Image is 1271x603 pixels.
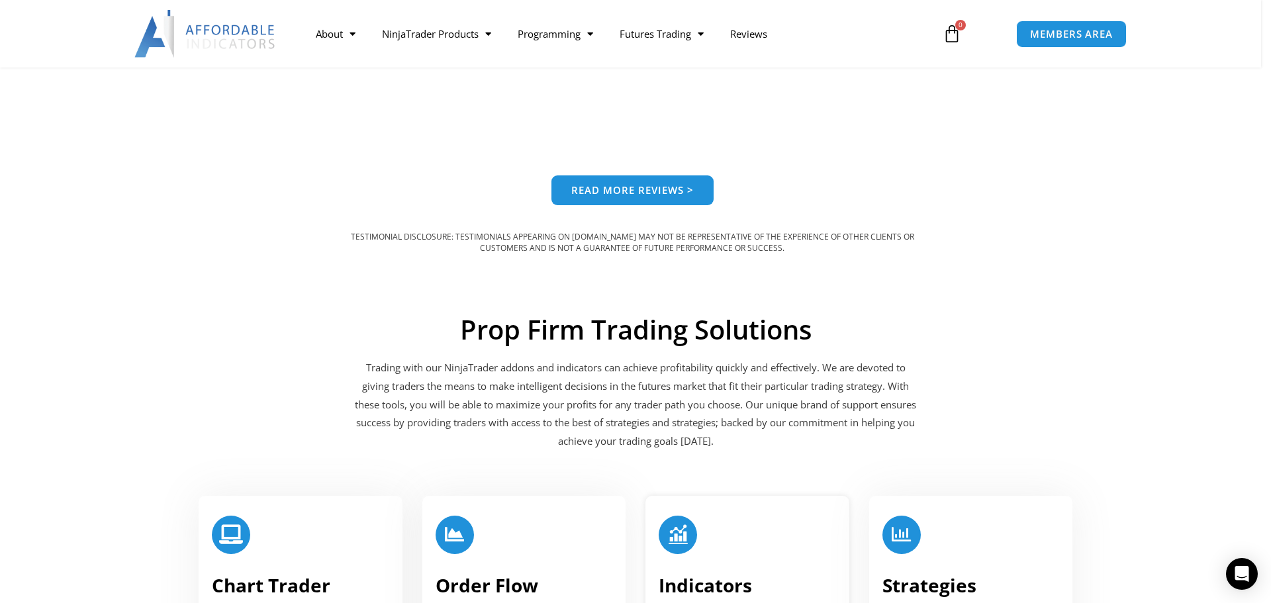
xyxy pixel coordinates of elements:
a: NinjaTrader Products [369,19,504,49]
a: Chart Trader [212,573,330,598]
a: Order Flow [436,573,538,598]
a: Read more reviews > [551,175,714,205]
a: Programming [504,19,606,49]
a: About [303,19,369,49]
div: TESTIMONIAL DISCLOSURE: TESTIMONIALS APPEARING ON [DOMAIN_NAME] MAY NOT BE REPRESENTATIVE OF THE ... [346,232,919,254]
a: Futures Trading [606,19,717,49]
h2: Prop Firm Trading Solutions [354,314,917,346]
a: 0 [923,15,981,53]
nav: Menu [303,19,927,49]
p: Trading with our NinjaTrader addons and indicators can achieve profitability quickly and effectiv... [354,359,917,451]
a: Strategies [882,573,976,598]
span: Read more reviews > [571,185,694,195]
span: MEMBERS AREA [1030,29,1113,39]
div: Open Intercom Messenger [1226,558,1258,590]
a: Reviews [717,19,780,49]
img: LogoAI | Affordable Indicators – NinjaTrader [134,10,277,58]
iframe: Customer reviews powered by Trustpilot [209,17,1056,175]
a: Indicators [659,573,752,598]
a: MEMBERS AREA [1016,21,1127,48]
span: 0 [955,20,966,30]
